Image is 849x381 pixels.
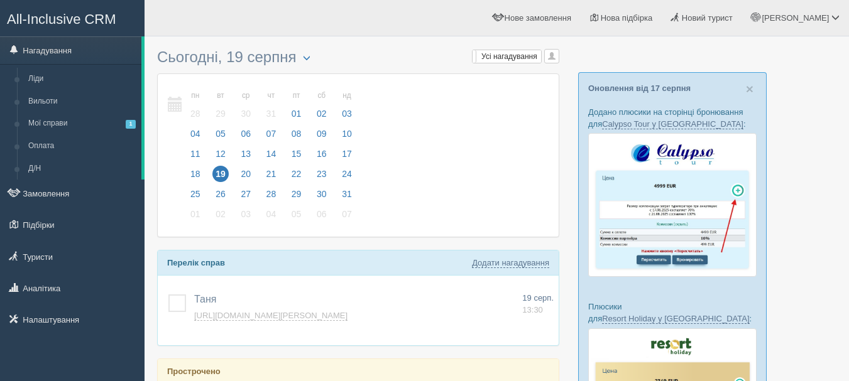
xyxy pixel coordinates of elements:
a: 25 [183,187,207,207]
a: 05 [209,127,233,147]
a: 19 [209,167,233,187]
small: чт [263,90,280,101]
span: 13:30 [522,305,543,314]
a: Calypso Tour у [GEOGRAPHIC_DATA] [602,119,743,129]
small: сб [314,90,330,101]
a: 28 [260,187,283,207]
p: Додано плюсики на сторінці бронювання для : [588,106,757,130]
b: Перелік справ [167,258,225,267]
a: Оплата [23,135,141,158]
span: 1 [126,120,136,128]
span: 17 [339,146,355,162]
span: 24 [339,166,355,182]
a: Ліди [23,68,141,90]
span: 07 [263,126,280,142]
a: 18 [183,167,207,187]
span: 16 [314,146,330,162]
span: Нова підбірка [601,13,653,23]
span: 29 [288,186,305,202]
button: Close [746,82,753,95]
a: 06 [310,207,334,227]
span: Нове замовлення [505,13,571,23]
a: 17 [335,147,356,167]
a: 20 [234,167,258,187]
a: пт 01 [285,83,309,127]
a: 10 [335,127,356,147]
span: 28 [187,105,204,122]
a: 22 [285,167,309,187]
a: пн 28 [183,83,207,127]
span: 05 [212,126,229,142]
small: пн [187,90,204,101]
span: [PERSON_NAME] [762,13,829,23]
a: Д/Н [23,158,141,180]
a: Додати нагадування [472,258,549,268]
a: 14 [260,147,283,167]
a: 19 серп. 13:30 [522,292,554,316]
small: вт [212,90,229,101]
a: 12 [209,147,233,167]
span: Новий турист [682,13,733,23]
span: 25 [187,186,204,202]
span: 04 [263,206,280,222]
a: 01 [183,207,207,227]
span: 30 [238,105,254,122]
a: нд 03 [335,83,356,127]
span: 08 [288,126,305,142]
span: 30 [314,186,330,202]
a: 09 [310,127,334,147]
p: Плюсики для : [588,301,757,325]
span: 01 [187,206,204,222]
a: 04 [183,127,207,147]
a: 03 [234,207,258,227]
span: 26 [212,186,229,202]
a: 07 [260,127,283,147]
span: 12 [212,146,229,162]
span: 19 серп. [522,293,554,303]
span: 14 [263,146,280,162]
span: 05 [288,206,305,222]
span: 28 [263,186,280,202]
a: ср 30 [234,83,258,127]
span: 02 [314,105,330,122]
a: вт 29 [209,83,233,127]
a: сб 02 [310,83,334,127]
a: 07 [335,207,356,227]
span: 22 [288,166,305,182]
small: ср [238,90,254,101]
b: Прострочено [167,367,221,376]
a: 05 [285,207,309,227]
a: 16 [310,147,334,167]
a: [URL][DOMAIN_NAME][PERSON_NAME] [194,311,348,321]
span: × [746,82,753,96]
a: 27 [234,187,258,207]
span: All-Inclusive CRM [7,11,116,27]
a: Оновлення від 17 серпня [588,83,691,93]
a: 26 [209,187,233,207]
small: нд [339,90,355,101]
span: 13 [238,146,254,162]
span: 01 [288,105,305,122]
span: 31 [339,186,355,202]
a: 30 [310,187,334,207]
a: 02 [209,207,233,227]
a: Вильоти [23,90,141,113]
a: 11 [183,147,207,167]
span: 18 [187,166,204,182]
a: 13 [234,147,258,167]
span: 04 [187,126,204,142]
span: 23 [314,166,330,182]
span: 06 [238,126,254,142]
a: 08 [285,127,309,147]
a: 23 [310,167,334,187]
h3: Сьогодні, 19 серпня [157,49,559,67]
span: 10 [339,126,355,142]
img: calypso-tour-proposal-crm-for-travel-agency.jpg [588,133,757,277]
span: 27 [238,186,254,202]
span: 02 [212,206,229,222]
a: 29 [285,187,309,207]
span: 09 [314,126,330,142]
a: чт 31 [260,83,283,127]
span: 31 [263,105,280,122]
a: 06 [234,127,258,147]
